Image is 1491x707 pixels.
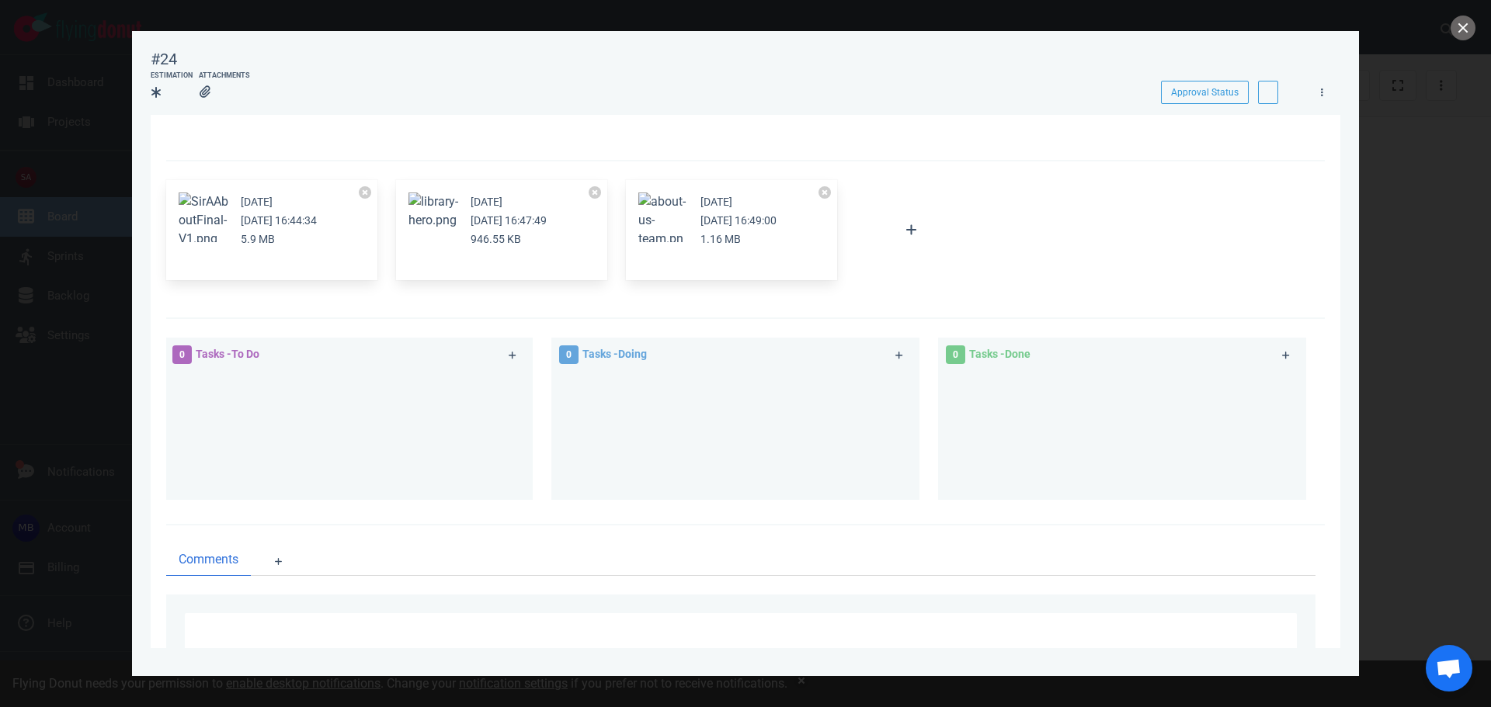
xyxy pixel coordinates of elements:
[700,214,777,227] small: [DATE] 16:49:00
[582,348,647,360] span: Tasks - Doing
[151,50,177,69] div: #24
[471,196,502,208] small: [DATE]
[241,196,273,208] small: [DATE]
[172,345,192,364] span: 0
[700,196,732,208] small: [DATE]
[1451,16,1475,40] button: close
[241,214,317,227] small: [DATE] 16:44:34
[196,348,259,360] span: Tasks - To Do
[1426,645,1472,691] div: Open de chat
[638,192,688,267] button: Zoom image
[199,71,250,81] div: Attachments
[241,233,275,245] small: 5.9 MB
[179,550,238,569] span: Comments
[179,192,228,248] button: Zoom image
[408,192,458,230] button: Zoom image
[946,345,965,364] span: 0
[559,345,579,364] span: 0
[700,233,741,245] small: 1.16 MB
[1161,81,1249,104] button: Approval Status
[471,214,547,227] small: [DATE] 16:47:49
[151,71,193,81] div: Estimation
[471,233,521,245] small: 946.55 KB
[969,348,1030,360] span: Tasks - Done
